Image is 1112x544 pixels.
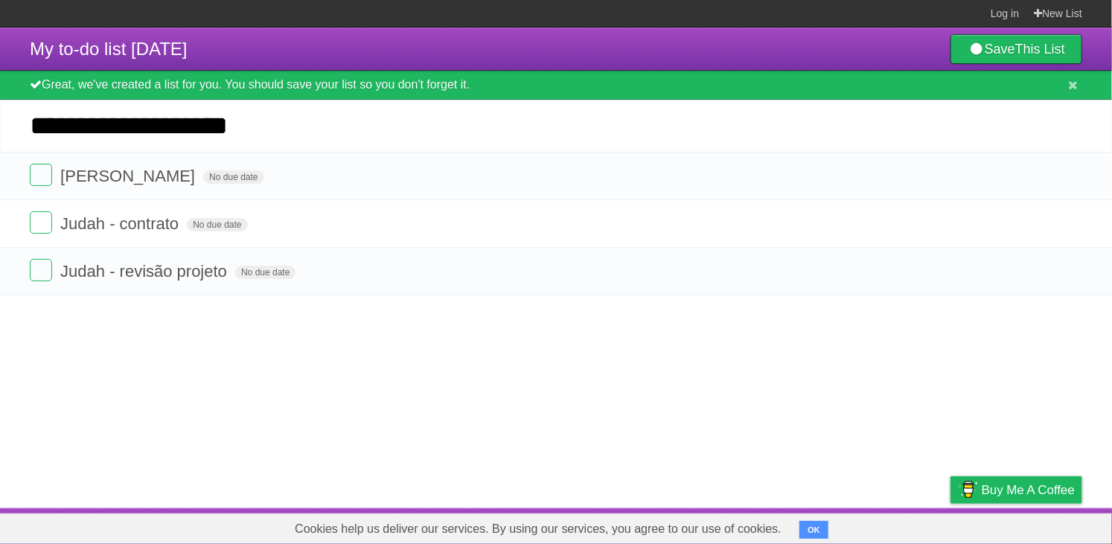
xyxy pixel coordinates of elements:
[988,512,1082,540] a: Suggest a feature
[187,218,247,231] span: No due date
[60,167,199,185] span: [PERSON_NAME]
[60,262,231,281] span: Judah - revisão projeto
[802,512,862,540] a: Developers
[203,170,263,184] span: No due date
[30,39,188,59] span: My to-do list [DATE]
[982,477,1075,503] span: Buy me a coffee
[30,259,52,281] label: Done
[881,512,913,540] a: Terms
[1015,42,1065,57] b: This List
[931,512,970,540] a: Privacy
[235,266,295,279] span: No due date
[60,214,182,233] span: Judah - contrato
[958,477,978,502] img: Buy me a coffee
[280,514,796,544] span: Cookies help us deliver our services. By using our services, you agree to our use of cookies.
[30,164,52,186] label: Done
[30,211,52,234] label: Done
[752,512,784,540] a: About
[950,34,1082,64] a: SaveThis List
[950,476,1082,504] a: Buy me a coffee
[799,521,828,539] button: OK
